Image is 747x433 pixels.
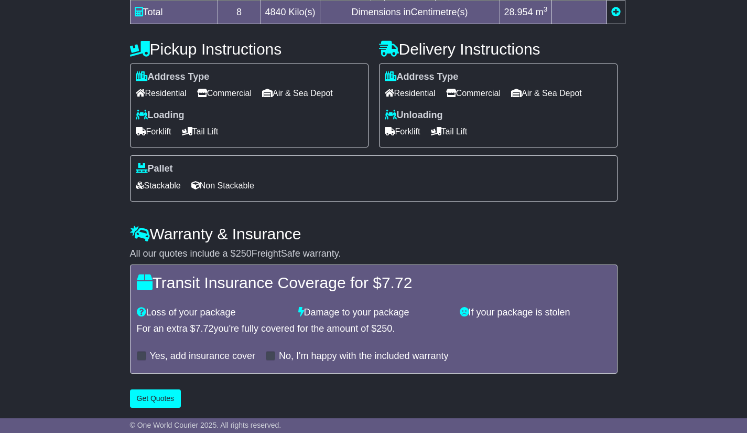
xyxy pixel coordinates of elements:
[136,110,185,121] label: Loading
[385,85,436,101] span: Residential
[611,7,621,17] a: Add new item
[262,85,333,101] span: Air & Sea Depot
[130,248,618,260] div: All our quotes include a $ FreightSafe warranty.
[182,123,219,140] span: Tail Lift
[293,307,454,319] div: Damage to your package
[379,40,618,58] h4: Delivery Instructions
[454,307,616,319] div: If your package is stolen
[536,7,548,17] span: m
[130,421,282,429] span: © One World Courier 2025. All rights reserved.
[218,1,261,24] td: 8
[137,323,611,335] div: For an extra $ you're fully covered for the amount of $ .
[136,71,210,83] label: Address Type
[136,85,187,101] span: Residential
[446,85,501,101] span: Commercial
[136,123,171,140] span: Forklift
[130,1,218,24] td: Total
[236,248,252,259] span: 250
[279,351,449,362] label: No, I'm happy with the included warranty
[382,274,412,291] span: 7.72
[130,40,369,58] h4: Pickup Instructions
[544,5,548,13] sup: 3
[385,110,443,121] label: Unloading
[130,225,618,242] h4: Warranty & Insurance
[191,177,254,194] span: Non Stackable
[265,7,286,17] span: 4840
[504,7,533,17] span: 28.954
[511,85,582,101] span: Air & Sea Depot
[431,123,468,140] span: Tail Lift
[132,307,293,319] div: Loss of your package
[376,323,392,334] span: 250
[150,351,255,362] label: Yes, add insurance cover
[136,163,173,175] label: Pallet
[130,389,181,408] button: Get Quotes
[136,177,181,194] span: Stackable
[320,1,500,24] td: Dimensions in Centimetre(s)
[197,85,252,101] span: Commercial
[137,274,611,291] h4: Transit Insurance Coverage for $
[385,71,459,83] label: Address Type
[385,123,420,140] span: Forklift
[261,1,320,24] td: Kilo(s)
[196,323,214,334] span: 7.72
